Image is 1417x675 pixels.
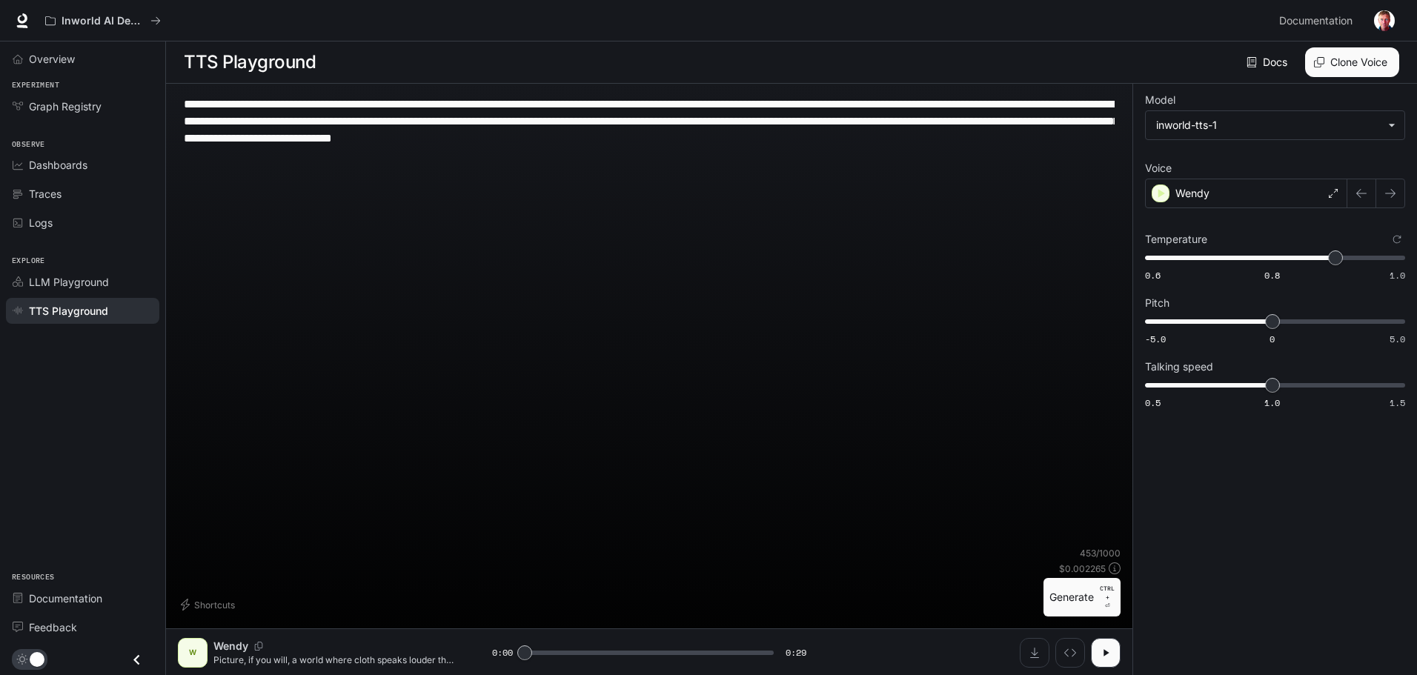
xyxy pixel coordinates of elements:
[1145,234,1207,245] p: Temperature
[6,210,159,236] a: Logs
[6,46,159,72] a: Overview
[1264,396,1280,409] span: 1.0
[1273,6,1364,36] a: Documentation
[6,269,159,295] a: LLM Playground
[1055,638,1085,668] button: Inspect
[30,651,44,667] span: Dark mode toggle
[62,15,145,27] p: Inworld AI Demos
[6,298,159,324] a: TTS Playground
[1145,333,1166,345] span: -5.0
[6,93,159,119] a: Graph Registry
[1270,333,1275,345] span: 0
[1145,269,1161,282] span: 0.6
[39,6,167,36] button: All workspaces
[1145,95,1175,105] p: Model
[1145,163,1172,173] p: Voice
[1020,638,1049,668] button: Download audio
[29,591,102,606] span: Documentation
[1059,562,1106,575] p: $ 0.002265
[29,215,53,230] span: Logs
[492,645,513,660] span: 0:00
[1100,584,1115,611] p: ⏎
[1390,269,1405,282] span: 1.0
[1100,584,1115,602] p: CTRL +
[1390,396,1405,409] span: 1.5
[6,585,159,611] a: Documentation
[178,593,241,616] button: Shortcuts
[1043,578,1121,616] button: GenerateCTRL +⏎
[1156,118,1381,133] div: inworld-tts-1
[1145,396,1161,409] span: 0.5
[1146,111,1404,139] div: inworld-tts-1
[29,274,109,290] span: LLM Playground
[6,181,159,207] a: Traces
[1374,10,1395,31] img: User avatar
[29,157,87,173] span: Dashboards
[1370,6,1399,36] button: User avatar
[1264,269,1280,282] span: 0.8
[786,645,806,660] span: 0:29
[248,642,269,651] button: Copy Voice ID
[120,645,153,675] button: Close drawer
[1080,547,1121,559] p: 453 / 1000
[1145,362,1213,372] p: Talking speed
[213,639,248,654] p: Wendy
[1279,12,1353,30] span: Documentation
[1390,333,1405,345] span: 5.0
[213,654,457,666] p: Picture, if you will, a world where cloth speaks louder than stone. Before the Andes raised their...
[1175,186,1209,201] p: Wendy
[1305,47,1399,77] button: Clone Voice
[29,186,62,202] span: Traces
[29,619,77,635] span: Feedback
[1389,231,1405,247] button: Reset to default
[6,152,159,178] a: Dashboards
[29,99,102,114] span: Graph Registry
[29,51,75,67] span: Overview
[1145,298,1169,308] p: Pitch
[29,303,108,319] span: TTS Playground
[1244,47,1293,77] a: Docs
[6,614,159,640] a: Feedback
[181,641,205,665] div: W
[184,47,316,77] h1: TTS Playground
